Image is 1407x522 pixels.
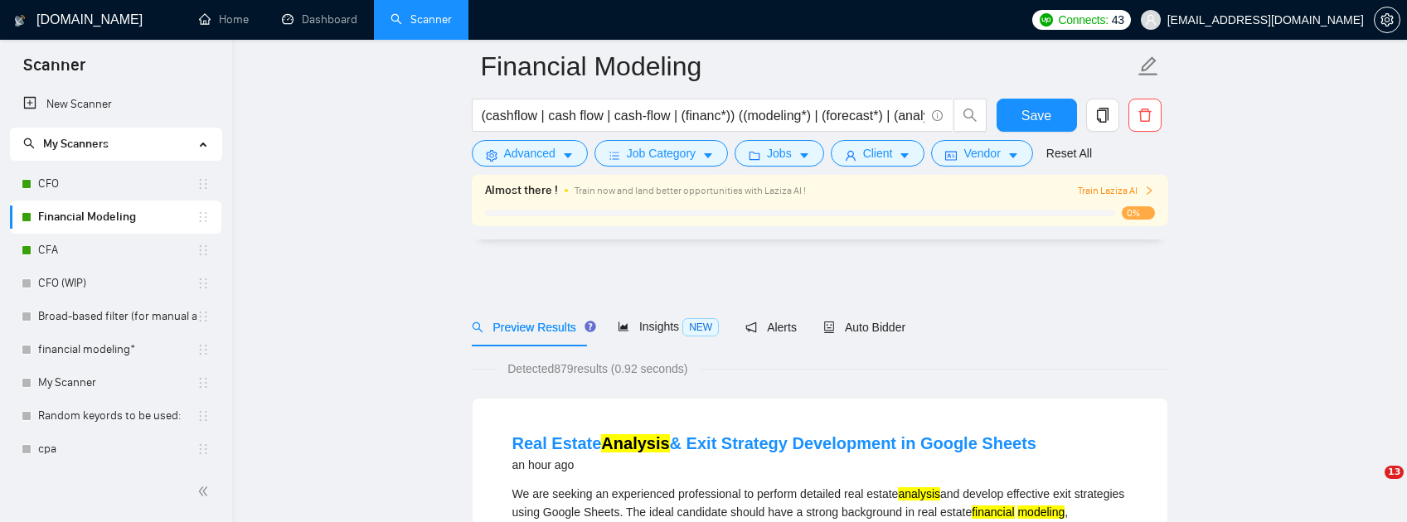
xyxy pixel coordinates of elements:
[1058,11,1108,29] span: Connects:
[196,177,210,191] span: holder
[845,149,856,162] span: user
[594,140,728,167] button: barsJob Categorycaret-down
[931,140,1032,167] button: idcardVendorcaret-down
[38,167,196,201] a: CFO
[1144,186,1154,196] span: right
[953,99,987,132] button: search
[1078,183,1154,199] button: Train Laziza AI
[23,137,109,151] span: My Scanners
[1086,99,1119,132] button: copy
[282,12,357,27] a: dashboardDashboard
[482,105,924,126] input: Search Freelance Jobs...
[10,433,221,466] li: cpa
[1138,56,1159,77] span: edit
[38,433,196,466] a: cpa
[38,300,196,333] a: Broad-based filter (for manual applications)
[618,321,629,332] span: area-chart
[472,321,591,334] span: Preview Results
[1129,108,1161,123] span: delete
[575,185,806,196] span: Train now and land better opportunities with Laziza AI !
[10,333,221,366] li: financial modeling*
[1040,13,1053,27] img: upwork-logo.png
[823,321,835,333] span: robot
[749,149,760,162] span: folder
[745,321,757,333] span: notification
[1017,505,1065,519] mark: modeling
[10,366,221,399] li: My Scanner
[1128,99,1162,132] button: delete
[954,108,986,123] span: search
[1046,144,1092,162] a: Reset All
[197,483,214,500] span: double-left
[1021,105,1051,126] span: Save
[831,140,925,167] button: userClientcaret-down
[504,144,556,162] span: Advanced
[702,149,714,162] span: caret-down
[512,434,1036,452] a: Real EstateAnalysis& Exit Strategy Development in Google Sheets
[932,110,943,121] span: info-circle
[899,149,910,162] span: caret-down
[472,140,588,167] button: settingAdvancedcaret-down
[1145,14,1157,26] span: user
[196,210,210,224] span: holder
[196,277,210,290] span: holder
[196,310,210,323] span: holder
[798,149,810,162] span: caret-down
[1122,206,1155,220] span: 0%
[486,149,497,162] span: setting
[10,399,221,433] li: Random keyords to be used:
[898,487,940,500] mark: analysis
[38,399,196,433] a: Random keyords to be used:
[609,149,620,162] span: bars
[10,201,221,234] li: Financial Modeling
[601,434,669,452] mark: Analysis
[10,167,221,201] li: CFO
[496,360,699,378] span: Detected 879 results (0.92 seconds)
[10,88,221,121] li: New Scanner
[1112,11,1124,29] span: 43
[38,333,196,366] a: financial modeling*
[767,144,792,162] span: Jobs
[472,321,483,333] span: search
[391,12,452,27] a: searchScanner
[23,88,208,121] a: New Scanner
[735,140,824,167] button: folderJobscaret-down
[196,442,210,456] span: holder
[627,144,696,162] span: Job Category
[1374,13,1400,27] a: setting
[863,144,893,162] span: Client
[485,181,558,200] span: Almost there !
[745,321,797,334] span: Alerts
[481,46,1134,87] input: Scanner name...
[583,319,598,334] div: Tooltip anchor
[1087,108,1118,123] span: copy
[562,149,574,162] span: caret-down
[963,144,1000,162] span: Vendor
[38,201,196,234] a: Financial Modeling
[682,318,719,336] span: NEW
[512,455,1036,475] div: an hour ago
[10,267,221,300] li: CFO (WIP)
[10,53,99,88] span: Scanner
[199,12,249,27] a: homeHome
[997,99,1077,132] button: Save
[196,376,210,389] span: holder
[945,149,957,162] span: idcard
[43,137,109,151] span: My Scanners
[196,343,210,356] span: holder
[1375,13,1400,27] span: setting
[1351,466,1390,505] iframe: Intercom live chat
[23,138,35,149] span: search
[14,7,26,34] img: logo
[196,244,210,257] span: holder
[1007,149,1019,162] span: caret-down
[1385,466,1404,479] span: 13
[10,234,221,267] li: CFA
[823,321,905,334] span: Auto Bidder
[38,366,196,399] a: My Scanner
[972,505,1014,519] mark: financial
[1374,7,1400,33] button: setting
[196,409,210,423] span: holder
[38,267,196,300] a: CFO (WIP)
